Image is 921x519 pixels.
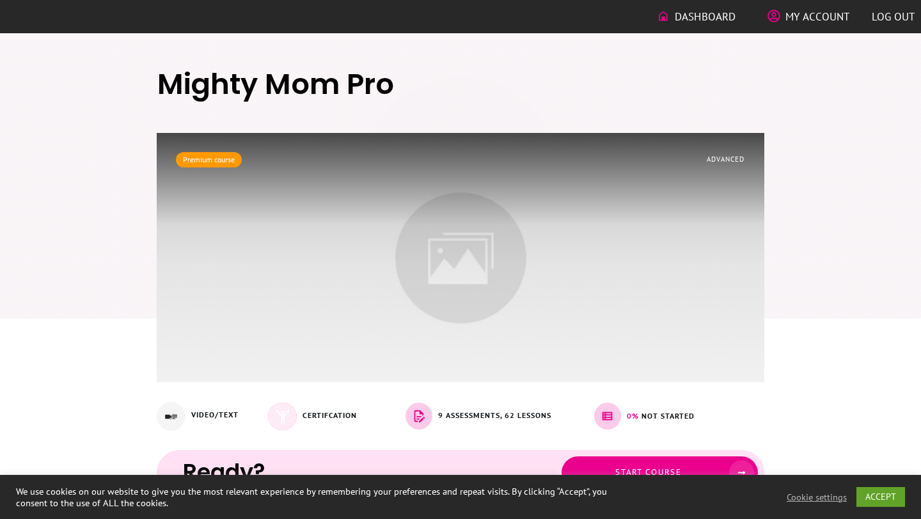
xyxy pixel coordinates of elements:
[191,410,239,419] span: Video/Text
[16,486,638,509] div: We use cookies on our website to give you the most relevant experience by remembering your prefer...
[438,410,551,420] span: 9 Assessments, 62 Lessons
[856,487,905,507] a: ACCEPT
[707,155,744,164] span: Advanced
[562,456,758,489] a: Start Course
[787,492,847,503] a: Cookie settings
[675,6,736,27] span: Dashboard
[785,6,849,27] span: My Account
[657,6,736,27] a: Dashboard
[872,6,915,27] a: Log out
[642,411,695,421] span: Not started
[183,458,492,487] h1: Ready?
[615,467,682,477] span: Start Course
[767,6,849,27] a: My Account
[303,410,357,420] span: Certifcation
[627,411,639,421] span: 0%
[157,64,394,104] span: Mighty Mom Pro
[183,155,235,164] span: Premium course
